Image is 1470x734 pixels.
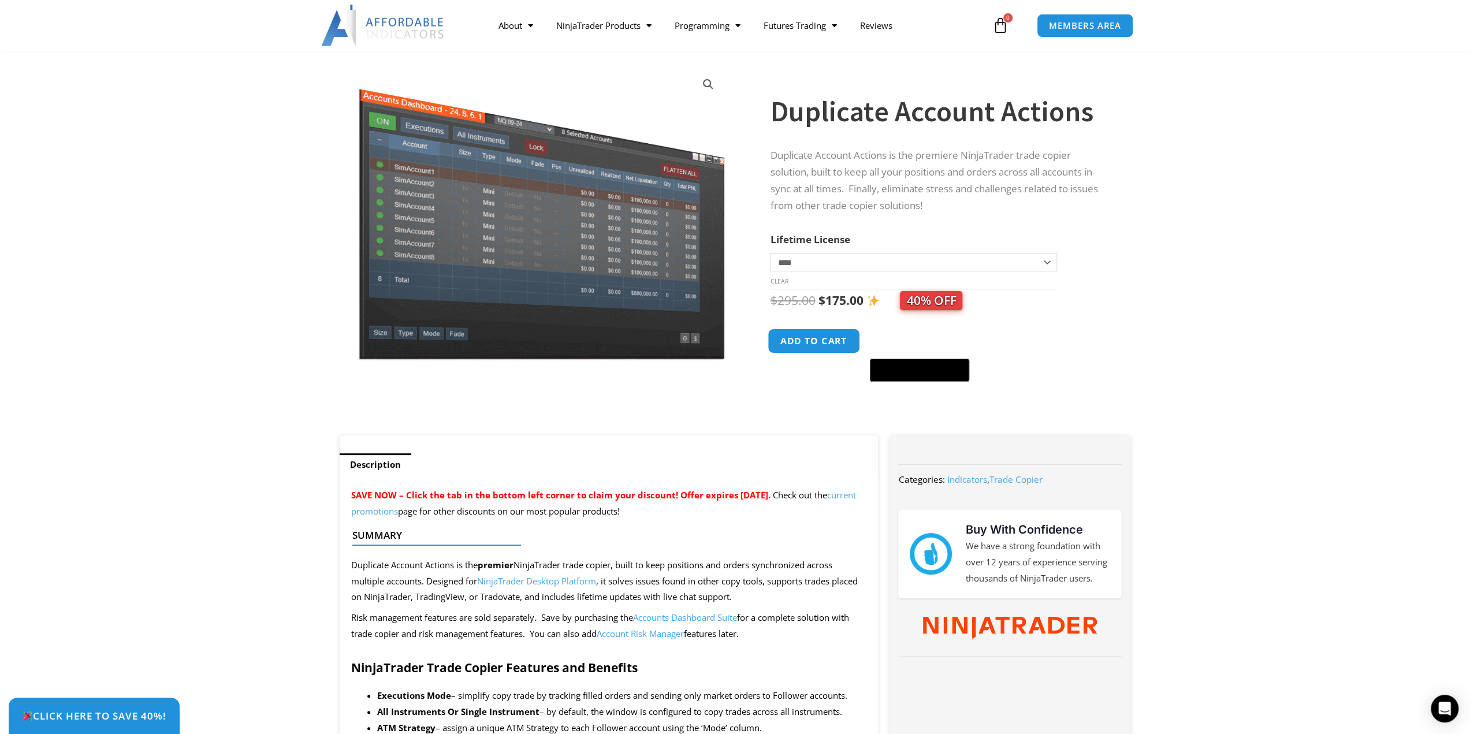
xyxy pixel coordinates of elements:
[870,359,969,382] button: Buy with GPay
[633,612,737,623] a: Accounts Dashboard Suite
[898,474,944,485] span: Categories:
[989,474,1042,485] a: Trade Copier
[9,698,180,734] a: 🎉Click Here to save 40%!
[751,12,848,39] a: Futures Trading
[770,389,1107,399] iframe: PayPal Message 1
[377,688,867,704] li: – simplify copy trade by tracking filled orders and sending only market orders to Follower accounts.
[351,559,858,603] span: Duplicate Account Actions is the NinjaTrader trade copier, built to keep positions and orders syn...
[818,292,863,308] bdi: 175.00
[1037,14,1133,38] a: MEMBERS AREA
[544,12,663,39] a: NinjaTrader Products
[351,610,867,642] p: Risk management features are sold separately. Save by purchasing the for a complete solution with...
[321,5,445,46] img: LogoAI | Affordable Indicators – NinjaTrader
[377,690,451,701] strong: Executions Mode
[848,12,903,39] a: Reviews
[340,453,411,476] a: Description
[478,559,513,571] strong: premier
[351,487,867,520] p: Check out the page for other discounts on our most popular products!
[923,617,1097,639] img: NinjaTrader Wordmark color RGB | Affordable Indicators – NinjaTrader
[1049,21,1121,30] span: MEMBERS AREA
[698,74,719,95] a: View full-screen image gallery
[22,711,166,721] span: Click Here to save 40%!
[1003,13,1013,23] span: 0
[770,292,815,308] bdi: 295.00
[900,291,962,310] span: 40% OFF
[486,12,989,39] nav: Menu
[477,575,596,587] a: NinjaTrader Desktop Platform
[868,327,972,355] iframe: Secure express checkout frame
[770,91,1107,132] h1: Duplicate Account Actions
[947,474,1042,485] span: ,
[947,474,987,485] a: Indicators
[867,295,879,307] img: ✨
[351,489,771,501] span: SAVE NOW – Click the tab in the bottom left corner to claim your discount! Offer expires [DATE].
[23,711,32,721] img: 🎉
[770,292,777,308] span: $
[486,12,544,39] a: About
[770,233,850,246] label: Lifetime License
[352,530,857,541] h4: Summary
[966,521,1110,538] h3: Buy With Confidence
[966,538,1110,587] p: We have a strong foundation with over 12 years of experience serving thousands of NinjaTrader users.
[910,533,951,575] img: mark thumbs good 43913 | Affordable Indicators – NinjaTrader
[597,628,684,639] a: Account Risk Manager
[770,147,1107,214] p: Duplicate Account Actions is the premiere NinjaTrader trade copier solution, built to keep all yo...
[818,292,825,308] span: $
[1431,695,1458,722] div: Open Intercom Messenger
[770,277,788,285] a: Clear options
[663,12,751,39] a: Programming
[975,9,1026,42] a: 0
[351,660,638,676] strong: NinjaTrader Trade Copier Features and Benefits
[768,329,861,353] button: Add to cart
